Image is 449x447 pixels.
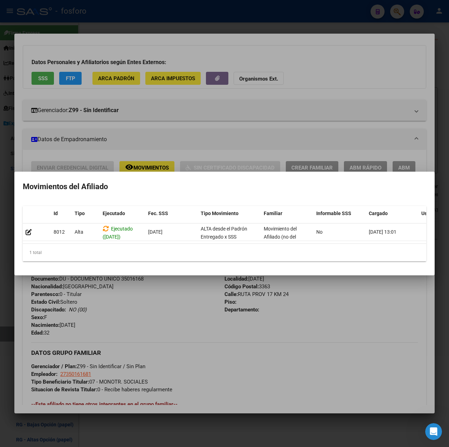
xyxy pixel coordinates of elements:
[72,206,100,221] datatable-header-cell: Tipo
[103,211,125,216] span: Ejecutado
[51,206,72,221] datatable-header-cell: Id
[148,229,163,235] span: [DATE]
[100,206,145,221] datatable-header-cell: Ejecutado
[54,211,58,216] span: Id
[75,229,83,235] span: Alta
[23,180,426,193] h2: Movimientos del Afiliado
[198,206,261,221] datatable-header-cell: Tipo Movimiento
[201,211,239,216] span: Tipo Movimiento
[369,211,388,216] span: Cargado
[264,211,282,216] span: Familiar
[316,229,323,235] span: No
[145,206,198,221] datatable-header-cell: Fec. SSS
[313,206,366,221] datatable-header-cell: Informable SSS
[261,206,313,221] datatable-header-cell: Familiar
[75,211,85,216] span: Tipo
[369,229,396,235] span: [DATE] 13:01
[103,226,133,240] span: Ejecutado ([DATE])
[148,211,168,216] span: Fec. SSS
[23,244,426,261] div: 1 total
[425,423,442,440] iframe: Intercom live chat
[264,226,297,248] span: Movimiento del Afiliado (no del grupo)
[54,229,65,235] span: 8012
[366,206,419,221] datatable-header-cell: Cargado
[316,211,351,216] span: Informable SSS
[421,211,438,216] span: Usuario
[201,226,247,240] span: ALTA desde el Padrón Entregado x SSS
